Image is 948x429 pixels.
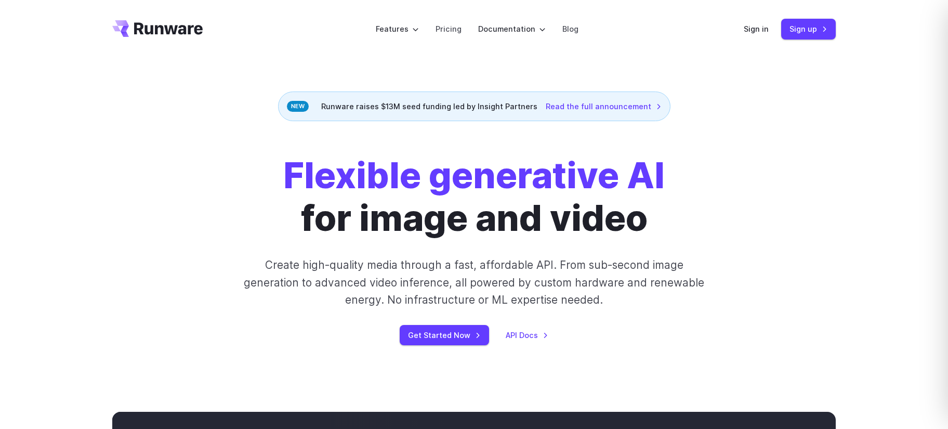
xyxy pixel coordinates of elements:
[376,23,419,35] label: Features
[562,23,578,35] a: Blog
[478,23,546,35] label: Documentation
[283,154,665,240] h1: for image and video
[400,325,489,345] a: Get Started Now
[436,23,462,35] a: Pricing
[546,100,662,112] a: Read the full announcement
[744,23,769,35] a: Sign in
[112,20,203,37] a: Go to /
[278,92,670,121] div: Runware raises $13M seed funding led by Insight Partners
[243,256,706,308] p: Create high-quality media through a fast, affordable API. From sub-second image generation to adv...
[781,19,836,39] a: Sign up
[283,154,665,197] strong: Flexible generative AI
[506,329,548,341] a: API Docs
